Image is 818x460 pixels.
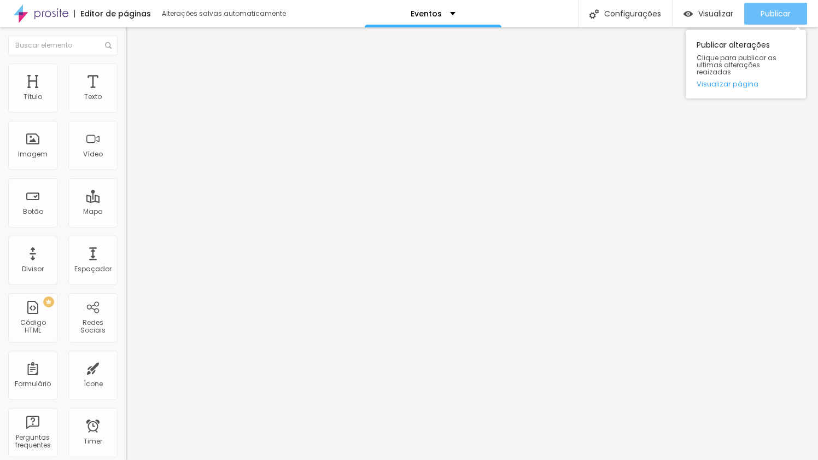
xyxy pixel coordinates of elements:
span: Visualizar [698,9,733,18]
button: Visualizar [673,3,744,25]
div: Alterações salvas automaticamente [162,10,288,17]
div: Botão [23,208,43,216]
img: Icone [105,42,112,49]
div: Espaçador [74,265,112,273]
div: Editor de páginas [74,10,151,18]
img: view-1.svg [683,9,693,19]
iframe: Editor [126,27,818,460]
div: Ícone [84,380,103,388]
a: Visualizar página [697,80,795,88]
div: Timer [84,438,102,445]
div: Vídeo [83,150,103,158]
span: Clique para publicar as ultimas alterações reaizadas [697,54,795,76]
div: Imagem [18,150,48,158]
button: Publicar [744,3,807,25]
div: Formulário [15,380,51,388]
span: Publicar [761,9,791,18]
input: Buscar elemento [8,36,118,55]
div: Redes Sociais [71,319,114,335]
div: Código HTML [11,319,54,335]
div: Divisor [22,265,44,273]
div: Perguntas frequentes [11,434,54,450]
div: Texto [84,93,102,101]
div: Título [24,93,42,101]
div: Mapa [83,208,103,216]
img: Icone [589,9,599,19]
p: Eventos [411,10,442,18]
div: Publicar alterações [686,30,806,98]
